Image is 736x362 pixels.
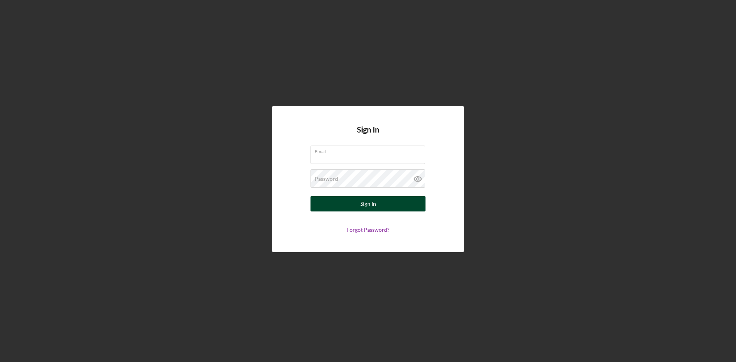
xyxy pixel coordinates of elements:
[347,226,389,233] a: Forgot Password?
[315,146,425,154] label: Email
[310,196,426,211] button: Sign In
[315,176,338,182] label: Password
[357,125,379,146] h4: Sign In
[360,196,376,211] div: Sign In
